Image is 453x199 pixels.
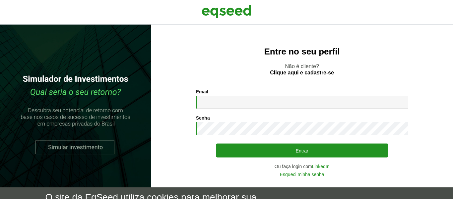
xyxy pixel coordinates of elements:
[196,164,408,169] div: Ou faça login com
[216,144,388,157] button: Entrar
[202,3,251,20] img: EqSeed Logo
[312,164,330,169] a: LinkedIn
[280,172,324,177] a: Esqueci minha senha
[196,116,210,120] label: Senha
[270,70,334,75] a: Clique aqui e cadastre-se
[196,89,208,94] label: Email
[164,63,440,76] p: Não é cliente?
[164,47,440,56] h2: Entre no seu perfil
